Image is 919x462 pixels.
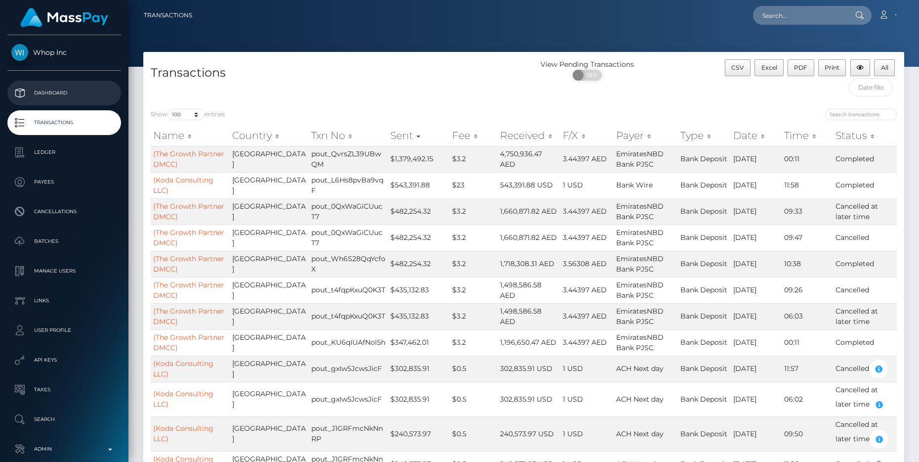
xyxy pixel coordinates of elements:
td: [GEOGRAPHIC_DATA] [230,416,309,451]
input: Search transactions [825,109,897,120]
td: [GEOGRAPHIC_DATA] [230,172,309,198]
td: $3.2 [450,329,498,356]
input: Date filter [849,78,893,96]
td: [GEOGRAPHIC_DATA] [230,146,309,172]
td: $543,391.88 [388,172,450,198]
td: Cancelled [833,356,897,382]
td: 240,573.97 USD [498,416,560,451]
td: $3.2 [450,277,498,303]
td: pout_0QxWaGiCUucT7 [309,198,388,225]
a: Transactions [7,110,121,135]
p: Dashboard [11,86,117,100]
td: 00:11 [782,146,833,172]
td: 1,660,871.82 AED [498,225,560,251]
a: (The Growth Partner DMCC) [153,149,224,169]
td: $302,835.91 [388,382,450,416]
td: pout_gxIw5JcwsJicF [309,382,388,416]
td: [DATE] [731,172,782,198]
td: $0.5 [450,416,498,451]
td: 1,498,586.58 AED [498,303,560,329]
td: 11:57 [782,356,833,382]
span: PDF [794,64,807,71]
td: $435,132.83 [388,303,450,329]
a: Search [7,407,121,432]
td: Cancelled at later time [833,416,897,451]
label: Show entries [151,109,225,120]
td: $347,462.01 [388,329,450,356]
td: Bank Deposit [678,356,731,382]
p: Batches [11,234,117,249]
td: 1,718,308.31 AED [498,251,560,277]
td: pout_J1GRFmcNkNnRP [309,416,388,451]
p: Ledger [11,145,117,160]
p: Cancellations [11,204,117,219]
a: Cancellations [7,199,121,224]
td: [DATE] [731,329,782,356]
td: [DATE] [731,303,782,329]
td: $3.2 [450,225,498,251]
td: Cancelled [833,225,897,251]
th: Status: activate to sort column ascending [833,126,897,145]
td: Bank Deposit [678,198,731,225]
td: 3.44397 AED [560,277,614,303]
td: 302,835.91 USD [498,356,560,382]
h4: Transactions [151,64,516,82]
td: 302,835.91 USD [498,382,560,416]
span: EmiratesNBD Bank PJSC [616,149,664,169]
span: Whop Inc [7,48,121,57]
td: 543,391.88 USD [498,172,560,198]
td: [DATE] [731,198,782,225]
td: pout_t4fqpKxuQ0K3T [309,303,388,329]
a: (Koda Consulting LLC) [153,389,213,409]
td: $482,254.32 [388,251,450,277]
a: (The Growth Partner DMCC) [153,254,224,274]
td: Completed [833,329,897,356]
a: (Koda Consulting LLC) [153,424,213,443]
td: $3.2 [450,251,498,277]
a: (The Growth Partner DMCC) [153,202,224,221]
a: (Koda Consulting LLC) [153,176,213,195]
td: [DATE] [731,277,782,303]
p: Transactions [11,115,117,130]
td: pout_L6Hs8pvBa9vqF [309,172,388,198]
p: Admin [11,442,117,457]
td: $435,132.83 [388,277,450,303]
td: 3.44397 AED [560,303,614,329]
td: 1 USD [560,356,614,382]
td: Completed [833,146,897,172]
td: 1,196,650.47 AED [498,329,560,356]
td: 06:03 [782,303,833,329]
td: pout_t4fqpKxuQ0K3T [309,277,388,303]
td: [DATE] [731,251,782,277]
span: EmiratesNBD Bank PJSC [616,307,664,326]
td: 1 USD [560,172,614,198]
span: CSV [731,64,744,71]
td: $482,254.32 [388,198,450,225]
td: [GEOGRAPHIC_DATA] [230,329,309,356]
img: MassPay Logo [20,8,108,27]
td: $23 [450,172,498,198]
td: Bank Deposit [678,225,731,251]
td: [GEOGRAPHIC_DATA] [230,356,309,382]
a: (The Growth Partner DMCC) [153,333,224,352]
p: Taxes [11,382,117,397]
td: Bank Deposit [678,416,731,451]
th: Name: activate to sort column ascending [151,126,230,145]
button: All [874,59,895,76]
a: Ledger [7,140,121,165]
select: Showentries [167,109,205,120]
span: Print [825,64,839,71]
a: (The Growth Partner DMCC) [153,228,224,247]
td: 1,660,871.82 AED [498,198,560,225]
td: Bank Deposit [678,382,731,416]
th: Txn No: activate to sort column ascending [309,126,388,145]
td: pout_QvrsZL39UBwQM [309,146,388,172]
button: Print [818,59,846,76]
td: 1 USD [560,416,614,451]
a: Manage Users [7,259,121,283]
td: $3.2 [450,198,498,225]
td: 10:38 [782,251,833,277]
td: [DATE] [731,356,782,382]
td: pout_gxIw5JcwsJicF [309,356,388,382]
th: Date: activate to sort column ascending [731,126,782,145]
